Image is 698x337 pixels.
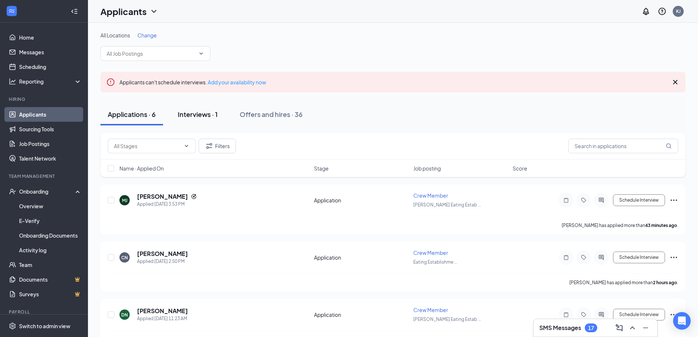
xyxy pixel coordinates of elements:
[671,78,680,87] svg: Cross
[613,322,625,334] button: ComposeMessage
[137,193,188,201] h5: [PERSON_NAME]
[108,110,156,119] div: Applications · 6
[119,165,164,172] span: Name · Applied On
[8,7,15,15] svg: WorkstreamLogo
[9,309,80,315] div: Payroll
[9,96,80,102] div: Hiring
[579,197,588,203] svg: Tag
[673,312,691,330] div: Open Intercom Messenger
[149,7,158,16] svg: ChevronDown
[413,192,448,199] span: Crew Member
[562,254,570,260] svg: Note
[205,142,214,150] svg: Filter
[100,32,130,39] span: All Locations
[137,250,188,258] h5: [PERSON_NAME]
[19,45,82,59] a: Messages
[240,110,303,119] div: Offers and hires · 36
[137,258,188,265] div: Applied [DATE] 2:50 PM
[119,79,266,85] span: Applicants can't schedule interviews.
[569,279,678,286] p: [PERSON_NAME] has applied more than .
[107,50,195,58] input: All Job Postings
[121,312,128,318] div: DN
[121,254,128,261] div: CN
[137,307,188,315] h5: [PERSON_NAME]
[413,316,481,322] span: [PERSON_NAME] Eating Estab ...
[9,188,16,195] svg: UserCheck
[19,78,82,85] div: Reporting
[413,307,448,313] span: Crew Member
[669,196,678,205] svg: Ellipses
[613,194,665,206] button: Schedule Interview
[579,254,588,260] svg: Tag
[122,197,128,204] div: MJ
[642,7,650,16] svg: Notifications
[676,8,681,14] div: KJ
[641,323,650,332] svg: Minimize
[199,139,236,153] button: Filter Filters
[669,310,678,319] svg: Ellipses
[114,142,181,150] input: All Stages
[413,165,441,172] span: Job posting
[627,322,638,334] button: ChevronUp
[19,228,82,243] a: Onboarding Documents
[184,143,189,149] svg: ChevronDown
[137,315,188,322] div: Applied [DATE] 11:23 AM
[19,322,70,330] div: Switch to admin view
[314,254,409,261] div: Application
[314,197,409,204] div: Application
[513,165,527,172] span: Score
[597,312,606,318] svg: ActiveChat
[562,197,570,203] svg: Note
[100,5,147,18] h1: Applicants
[413,249,448,256] span: Crew Member
[640,322,651,334] button: Minimize
[137,201,197,208] div: Applied [DATE] 3:53 PM
[413,259,457,265] span: Eating Establishme ...
[198,51,204,56] svg: ChevronDown
[314,165,329,172] span: Stage
[628,323,637,332] svg: ChevronUp
[106,78,115,87] svg: Error
[19,136,82,151] a: Job Postings
[19,30,82,45] a: Home
[19,243,82,257] a: Activity log
[137,32,157,39] span: Change
[19,257,82,272] a: Team
[579,312,588,318] svg: Tag
[19,287,82,301] a: SurveysCrown
[613,252,665,263] button: Schedule Interview
[413,202,481,208] span: [PERSON_NAME] Eating Estab ...
[314,311,409,318] div: Application
[9,173,80,179] div: Team Management
[9,78,16,85] svg: Analysis
[19,213,82,228] a: E-Verify
[19,272,82,287] a: DocumentsCrown
[568,139,678,153] input: Search in applications
[658,7,666,16] svg: QuestionInfo
[597,197,606,203] svg: ActiveChat
[613,309,665,320] button: Schedule Interview
[191,194,197,199] svg: Reapply
[653,280,677,285] b: 2 hours ago
[19,151,82,166] a: Talent Network
[588,325,594,331] div: 17
[9,322,16,330] svg: Settings
[645,223,677,228] b: 43 minutes ago
[615,323,624,332] svg: ComposeMessage
[71,8,78,15] svg: Collapse
[19,122,82,136] a: Sourcing Tools
[178,110,218,119] div: Interviews · 1
[19,199,82,213] a: Overview
[539,324,581,332] h3: SMS Messages
[562,312,570,318] svg: Note
[669,253,678,262] svg: Ellipses
[208,79,266,85] a: Add your availability now
[562,222,678,228] p: [PERSON_NAME] has applied more than .
[597,254,606,260] svg: ActiveChat
[19,188,75,195] div: Onboarding
[19,107,82,122] a: Applicants
[666,143,672,149] svg: MagnifyingGlass
[19,59,82,74] a: Scheduling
